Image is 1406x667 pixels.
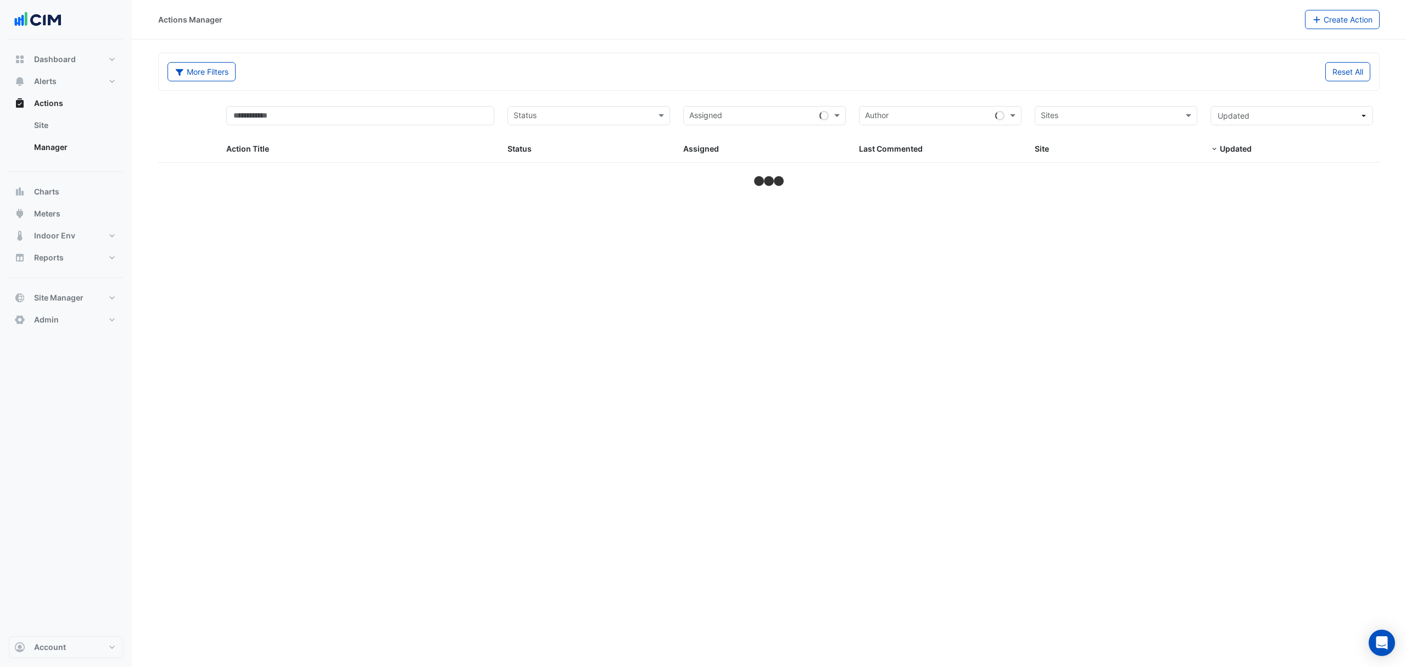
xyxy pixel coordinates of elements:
app-icon: Alerts [14,76,25,87]
button: Admin [9,309,123,331]
a: Manager [25,136,123,158]
span: Dashboard [34,54,76,65]
button: Indoor Env [9,225,123,247]
span: Alerts [34,76,57,87]
button: Reports [9,247,123,269]
div: Open Intercom Messenger [1369,630,1395,656]
span: Meters [34,208,60,219]
button: Charts [9,181,123,203]
button: Create Action [1305,10,1380,29]
button: Updated [1210,106,1373,125]
app-icon: Charts [14,186,25,197]
img: Company Logo [13,9,63,31]
app-icon: Site Manager [14,292,25,303]
app-icon: Dashboard [14,54,25,65]
span: Action Title [226,144,269,153]
button: Site Manager [9,287,123,309]
span: Reports [34,252,64,263]
span: Updated [1218,111,1249,120]
span: Assigned [683,144,719,153]
app-icon: Reports [14,252,25,263]
a: Site [25,114,123,136]
span: Status [507,144,532,153]
app-icon: Meters [14,208,25,219]
span: Account [34,642,66,653]
app-icon: Admin [14,314,25,325]
app-icon: Indoor Env [14,230,25,241]
div: Actions [9,114,123,163]
button: Actions [9,92,123,114]
button: Reset All [1325,62,1370,81]
app-icon: Actions [14,98,25,109]
span: Admin [34,314,59,325]
div: Actions Manager [158,14,222,25]
button: Account [9,636,123,658]
span: Indoor Env [34,230,75,241]
span: Last Commented [859,144,923,153]
span: Charts [34,186,59,197]
span: Site Manager [34,292,83,303]
button: Meters [9,203,123,225]
button: More Filters [168,62,236,81]
button: Alerts [9,70,123,92]
button: Dashboard [9,48,123,70]
span: Updated [1220,144,1252,153]
span: Actions [34,98,63,109]
span: Site [1035,144,1049,153]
